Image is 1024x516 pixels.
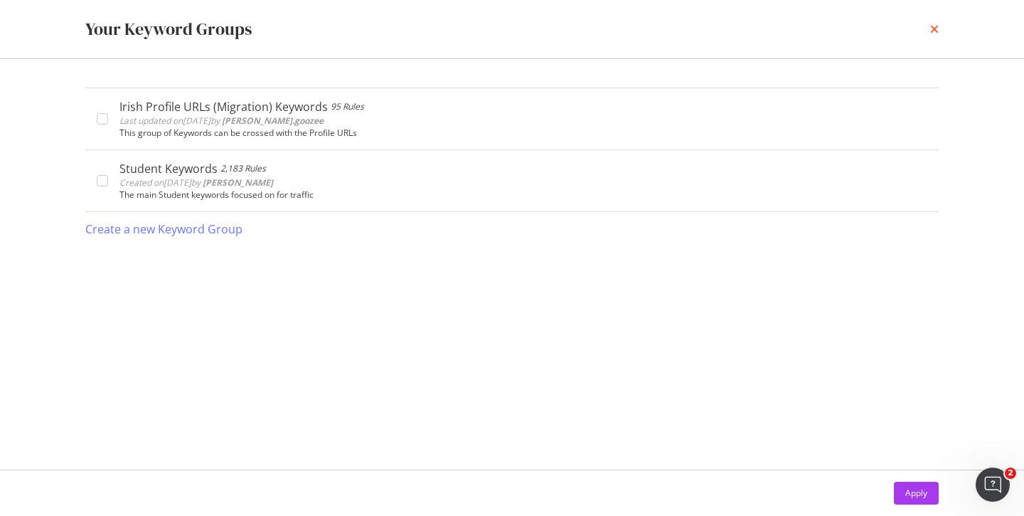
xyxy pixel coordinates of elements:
div: 2,183 Rules [220,162,266,176]
div: Create a new Keyword Group [85,221,242,238]
div: This group of Keywords can be crossed with the Profile URLs [119,128,927,138]
div: times [930,17,939,41]
div: Apply [905,487,927,499]
button: Create a new Keyword Group [85,212,242,246]
b: [PERSON_NAME].goozee [222,115,324,127]
div: Student Keywords [119,162,218,176]
iframe: Intercom live chat [976,468,1010,502]
div: 95 Rules [331,100,364,114]
span: 2 [1005,468,1016,479]
div: The main Student keywords focused on for traffic [119,190,927,200]
button: Apply [894,482,939,505]
span: Last updated on [DATE] by [119,115,324,127]
span: Created on [DATE] by [119,177,273,189]
div: Irish Profile URLs (Migration) Keywords [119,100,328,114]
div: Your Keyword Groups [85,17,252,41]
b: [PERSON_NAME] [203,177,273,189]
